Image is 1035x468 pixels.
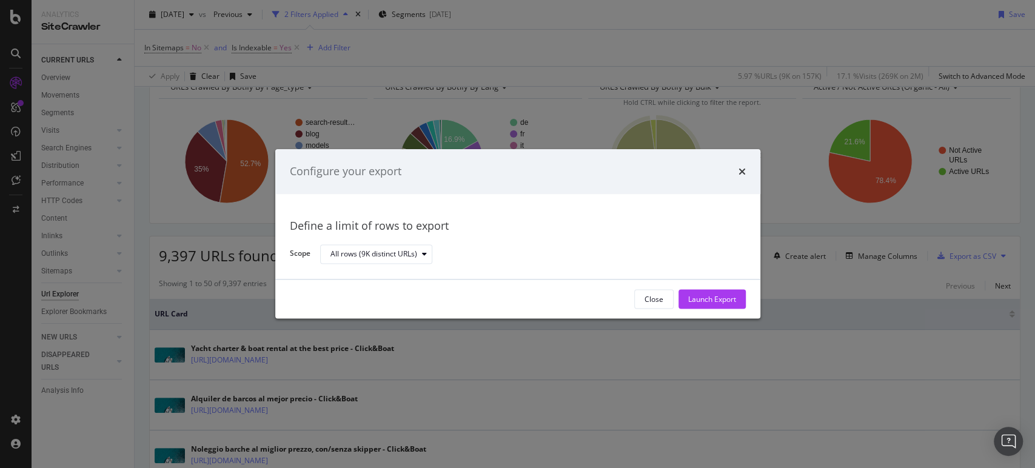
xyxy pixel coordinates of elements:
button: Close [634,290,674,309]
div: Close [645,294,663,304]
button: Launch Export [678,290,746,309]
div: All rows (9K distinct URLs) [330,250,417,258]
label: Scope [290,249,310,262]
div: Define a limit of rows to export [290,218,746,234]
div: times [739,164,746,179]
div: Configure your export [290,164,401,179]
div: Launch Export [688,294,736,304]
button: All rows (9K distinct URLs) [320,244,432,264]
div: Open Intercom Messenger [994,427,1023,456]
div: modal [275,149,760,318]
